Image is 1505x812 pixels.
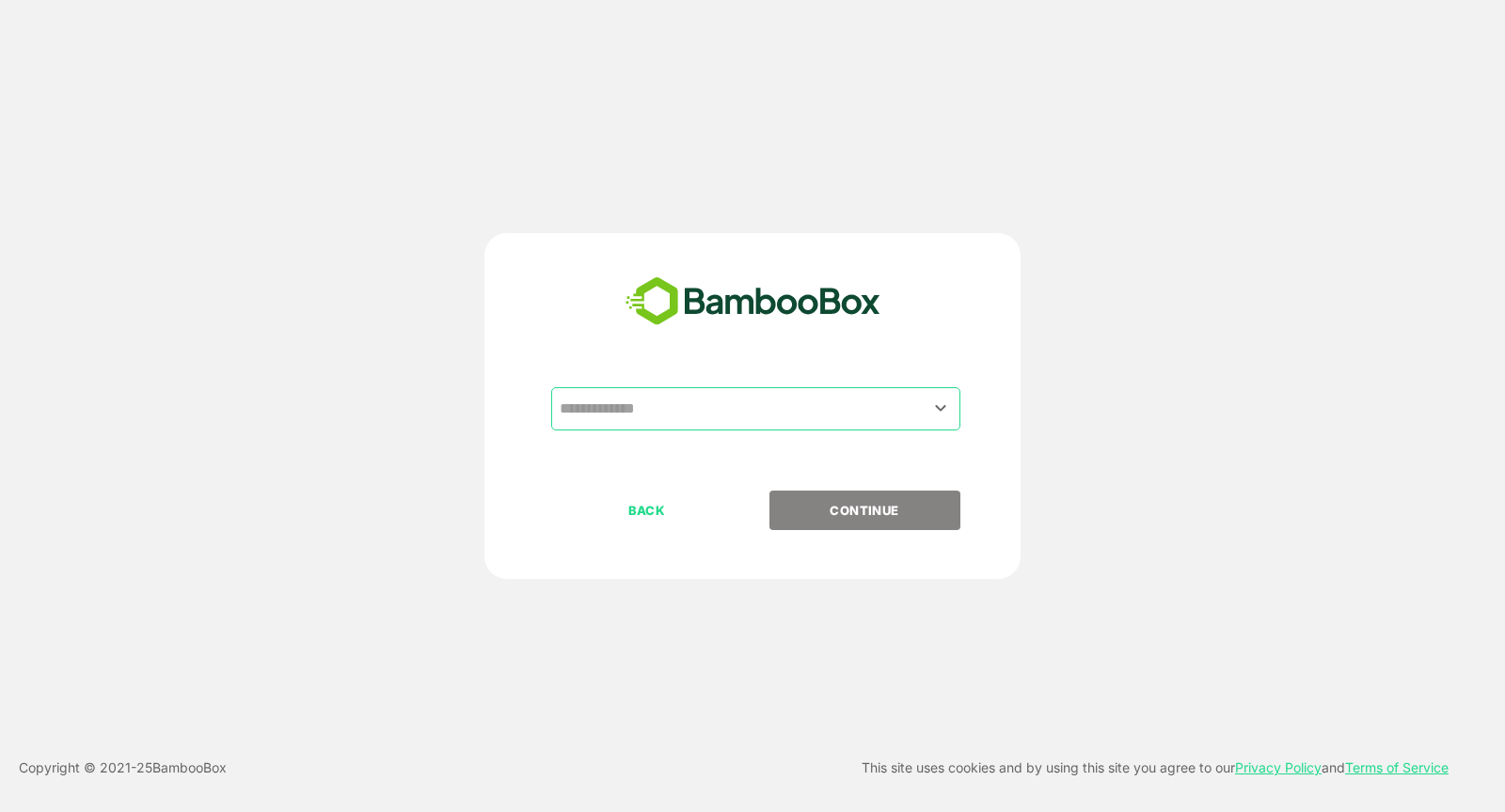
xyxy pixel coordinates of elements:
a: Terms of Service [1345,759,1449,775]
img: bamboobox [615,271,891,333]
p: Copyright © 2021- 25 BambooBox [19,757,227,779]
button: BACK [551,491,742,530]
p: This site uses cookies and by using this site you agree to our and [862,757,1449,779]
button: CONTINUE [769,491,960,530]
p: BACK [553,500,741,521]
button: Open [928,396,954,421]
p: CONTINUE [770,500,958,521]
a: Privacy Policy [1235,759,1322,775]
